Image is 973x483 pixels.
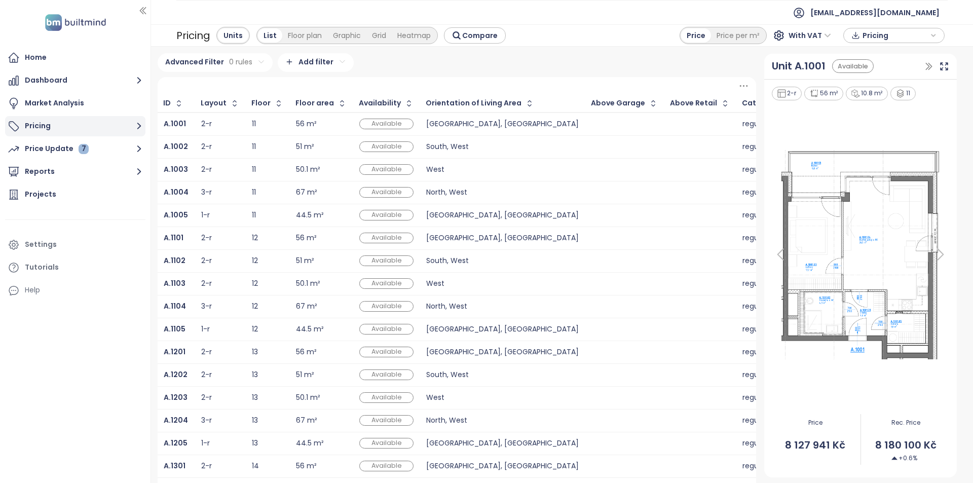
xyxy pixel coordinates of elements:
[163,100,171,106] div: ID
[426,121,579,127] div: [GEOGRAPHIC_DATA], [GEOGRAPHIC_DATA]
[164,189,189,196] a: A.1004
[201,143,212,150] div: 2-r
[296,303,317,310] div: 67 m²
[359,392,414,403] div: Available
[218,28,248,43] div: Units
[278,53,354,72] div: Add filter
[742,417,791,424] div: regular
[201,463,212,469] div: 2-r
[79,144,89,154] div: 7
[426,100,521,106] div: Orientation of Living Area
[296,394,320,401] div: 50.1 m²
[359,301,414,312] div: Available
[444,27,506,44] button: Compare
[25,51,47,64] div: Home
[359,100,401,106] div: Availability
[164,347,185,357] b: A.1201
[426,166,579,173] div: West
[252,189,283,196] div: 11
[201,349,212,355] div: 2-r
[25,238,57,251] div: Settings
[201,394,212,401] div: 2-r
[770,147,951,362] img: Floor plan
[252,235,283,241] div: 12
[295,100,334,106] div: Floor area
[201,100,227,106] div: Layout
[359,255,414,266] div: Available
[832,59,874,73] div: Available
[891,454,917,463] span: +0.6%
[426,143,579,150] div: South, West
[890,87,916,100] div: 11
[426,326,579,332] div: [GEOGRAPHIC_DATA], [GEOGRAPHIC_DATA]
[164,235,183,241] a: A.1101
[25,284,40,296] div: Help
[25,261,59,274] div: Tutorials
[296,121,317,127] div: 56 m²
[327,28,366,43] div: Graphic
[164,141,188,152] b: A.1002
[296,257,314,264] div: 51 m²
[861,437,951,453] span: 8 180 100 Kč
[164,255,185,266] b: A.1102
[359,164,414,175] div: Available
[770,418,860,428] span: Price
[426,394,579,401] div: West
[252,121,283,127] div: 11
[252,463,283,469] div: 14
[201,417,212,424] div: 3-r
[359,415,414,426] div: Available
[789,28,831,43] span: With VAT
[742,326,791,332] div: regular
[742,100,778,106] div: Category
[164,280,185,287] a: A.1103
[164,301,186,311] b: A.1104
[164,392,188,402] b: A.1203
[5,70,145,91] button: Dashboard
[164,187,189,197] b: A.1004
[252,394,283,401] div: 13
[670,100,717,106] div: Above Retail
[296,280,320,287] div: 50.1 m²
[5,48,145,68] a: Home
[164,143,188,150] a: A.1002
[164,463,185,469] a: A.1301
[5,162,145,182] button: Reports
[861,418,951,428] span: Rec. Price
[426,303,579,310] div: North, West
[770,437,860,453] span: 8 127 941 Kč
[462,30,498,41] span: Compare
[201,212,210,218] div: 1-r
[164,438,188,448] b: A.1205
[296,417,317,424] div: 67 m²
[296,212,324,218] div: 44.5 m²
[296,189,317,196] div: 67 m²
[742,257,791,264] div: regular
[164,166,188,173] a: A.1003
[772,58,826,74] div: Unit A.1001
[164,461,185,471] b: A.1301
[591,100,645,106] div: Above Garage
[359,461,414,471] div: Available
[426,440,579,447] div: [GEOGRAPHIC_DATA], [GEOGRAPHIC_DATA]
[5,93,145,114] a: Market Analysis
[849,28,939,43] div: button
[176,26,210,45] div: Pricing
[164,394,188,401] a: A.1203
[164,326,185,332] a: A.1105
[164,119,186,129] b: A.1001
[164,415,188,425] b: A.1204
[359,233,414,243] div: Available
[742,189,791,196] div: regular
[164,233,183,243] b: A.1101
[5,139,145,159] button: Price Update 7
[742,121,791,127] div: regular
[359,324,414,335] div: Available
[426,189,579,196] div: North, West
[201,326,210,332] div: 1-r
[164,324,185,334] b: A.1105
[251,100,271,106] div: Floor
